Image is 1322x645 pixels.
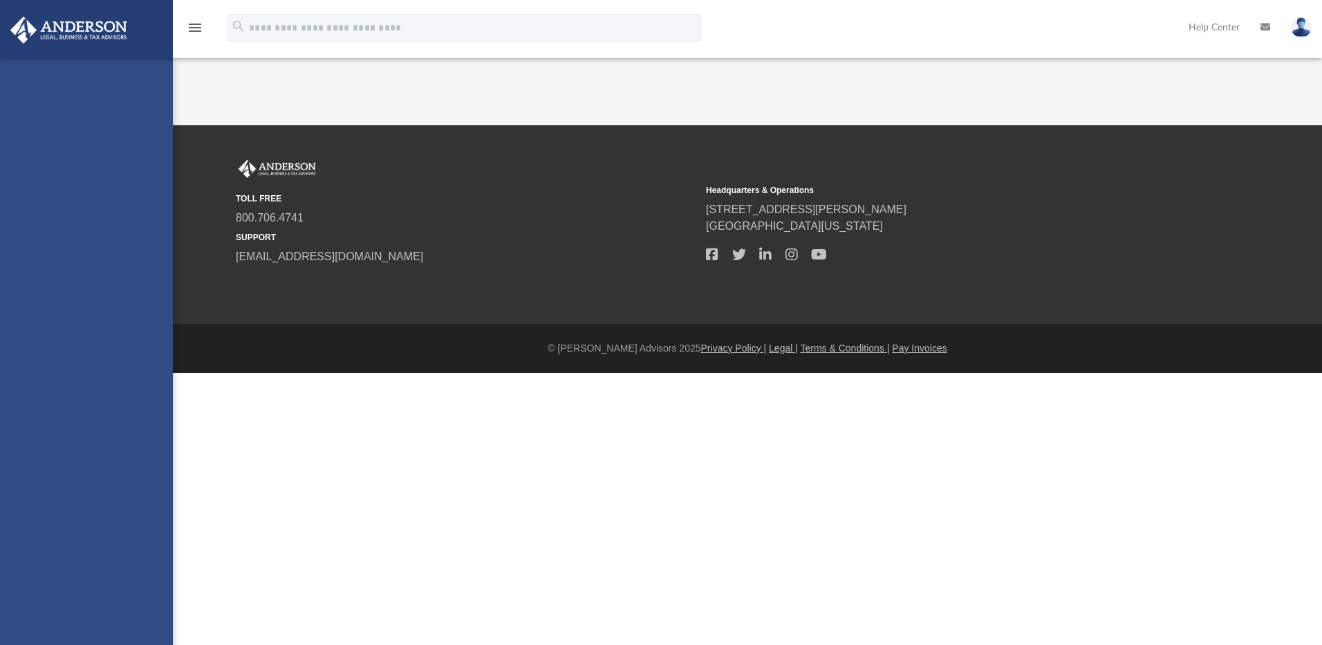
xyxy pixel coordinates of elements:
i: menu [187,19,203,36]
a: Pay Invoices [892,343,947,354]
i: search [231,19,246,34]
a: [GEOGRAPHIC_DATA][US_STATE] [706,220,883,232]
a: Privacy Policy | [701,343,767,354]
small: SUPPORT [236,231,696,244]
a: Legal | [769,343,798,354]
a: [STREET_ADDRESS][PERSON_NAME] [706,203,906,215]
a: 800.706.4741 [236,212,304,224]
small: TOLL FREE [236,192,696,205]
img: Anderson Advisors Platinum Portal [236,160,319,178]
a: [EMAIL_ADDRESS][DOMAIN_NAME] [236,251,423,262]
img: Anderson Advisors Platinum Portal [6,17,131,44]
a: Terms & Conditions | [801,343,890,354]
a: menu [187,26,203,36]
small: Headquarters & Operations [706,184,1166,197]
img: User Pic [1291,17,1312,37]
div: © [PERSON_NAME] Advisors 2025 [173,341,1322,356]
